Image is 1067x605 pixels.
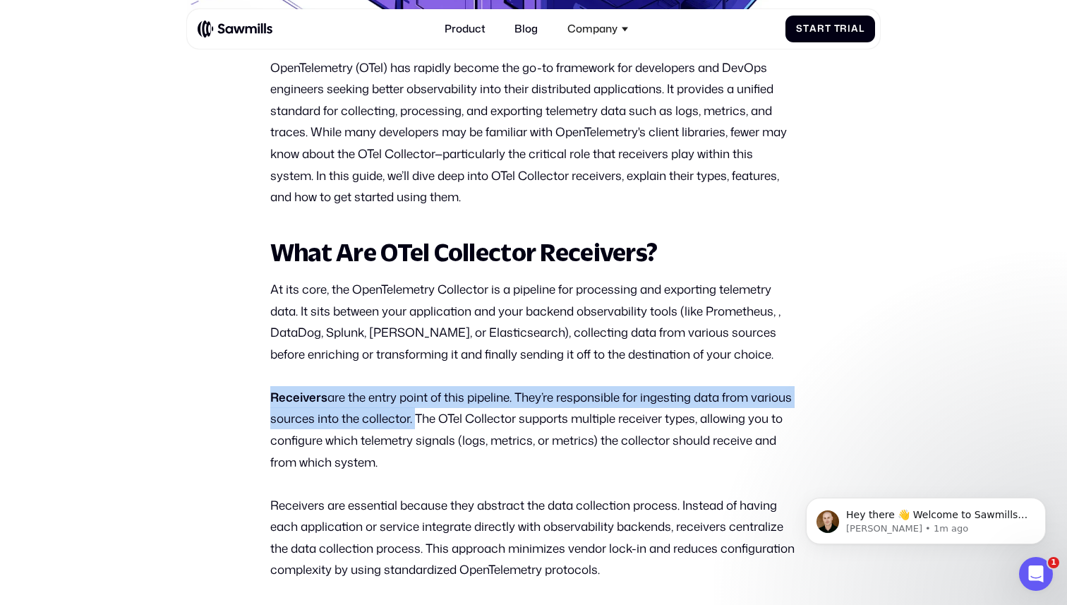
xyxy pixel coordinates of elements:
[848,23,851,35] span: i
[796,23,803,35] span: S
[270,56,797,208] p: OpenTelemetry (OTel) has rapidly become the go-to framework for developers and DevOps engineers s...
[785,16,875,43] a: StartTrial
[567,23,617,35] div: Company
[270,494,797,581] p: Receivers are essential because they abstract the data collection process. Instead of having each...
[560,15,636,44] div: Company
[270,388,327,405] strong: Receivers
[1048,557,1059,568] span: 1
[809,23,817,35] span: a
[270,386,797,473] p: are the entry point of this pipeline. They’re responsible for ingesting data from various sources...
[859,23,864,35] span: l
[507,15,546,44] a: Blog
[851,23,859,35] span: a
[817,23,825,35] span: r
[1019,557,1053,591] iframe: Intercom live chat
[270,278,797,365] p: At its core, the OpenTelemetry Collector is a pipeline for processing and exporting telemetry dat...
[834,23,840,35] span: T
[785,468,1067,567] iframe: Intercom notifications message
[270,238,658,266] strong: What Are OTel Collector Receivers?
[840,23,848,35] span: r
[803,23,809,35] span: t
[437,15,494,44] a: Product
[825,23,831,35] span: t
